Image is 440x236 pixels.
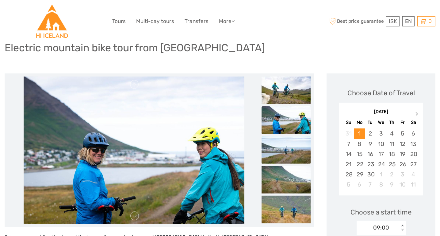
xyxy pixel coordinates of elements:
[386,118,397,127] div: Th
[339,109,423,115] div: [DATE]
[112,17,126,26] a: Tours
[71,10,78,17] button: Open LiveChat chat widget
[365,159,376,169] div: Choose Tuesday, June 23rd, 2026
[9,11,69,16] p: We're away right now. Please check back later!
[408,179,419,190] div: Choose Saturday, July 11th, 2026
[397,149,408,159] div: Choose Friday, June 19th, 2026
[328,16,385,26] span: Best price guarantee
[354,128,365,139] div: Choose Monday, June 1st, 2026
[386,179,397,190] div: Choose Thursday, July 9th, 2026
[347,88,415,98] div: Choose Date of Travel
[386,159,397,169] div: Choose Thursday, June 25th, 2026
[219,17,235,26] a: More
[354,169,365,179] div: Choose Monday, June 29th, 2026
[408,118,419,127] div: Sa
[350,207,411,217] span: Choose a start time
[354,149,365,159] div: Choose Monday, June 15th, 2026
[365,139,376,149] div: Choose Tuesday, June 9th, 2026
[376,118,386,127] div: We
[354,159,365,169] div: Choose Monday, June 22nd, 2026
[397,169,408,179] div: Choose Friday, July 3rd, 2026
[397,118,408,127] div: Fr
[365,118,376,127] div: Tu
[343,169,354,179] div: Choose Sunday, June 28th, 2026
[397,139,408,149] div: Choose Friday, June 12th, 2026
[408,128,419,139] div: Choose Saturday, June 6th, 2026
[386,169,397,179] div: Choose Thursday, July 2nd, 2026
[365,179,376,190] div: Choose Tuesday, July 7th, 2026
[185,17,209,26] a: Transfers
[386,149,397,159] div: Choose Thursday, June 18th, 2026
[397,179,408,190] div: Choose Friday, July 10th, 2026
[376,128,386,139] div: Choose Wednesday, June 3rd, 2026
[376,179,386,190] div: Choose Wednesday, July 8th, 2026
[354,139,365,149] div: Choose Monday, June 8th, 2026
[413,110,423,120] button: Next Month
[343,149,354,159] div: Choose Sunday, June 14th, 2026
[386,128,397,139] div: Choose Thursday, June 4th, 2026
[262,77,311,104] img: 04412b039f104e7a9212ee020692511c_slider_thumbnail.jpeg
[427,18,433,24] span: 0
[376,149,386,159] div: Choose Wednesday, June 17th, 2026
[262,106,311,134] img: 90461e98758b4c0a8356ae06874bbcb1_slider_thumbnail.jpeg
[373,224,389,232] div: 09:00
[343,128,354,139] div: Not available Sunday, May 31st, 2026
[262,166,311,194] img: 5ee2ac6dbd5a48ecadeb702b4402dbe2_slider_thumbnail.jpeg
[402,16,415,26] div: EN
[408,169,419,179] div: Choose Saturday, July 4th, 2026
[343,139,354,149] div: Choose Sunday, June 7th, 2026
[354,118,365,127] div: Mo
[343,159,354,169] div: Choose Sunday, June 21st, 2026
[136,17,174,26] a: Multi-day tours
[408,159,419,169] div: Choose Saturday, June 27th, 2026
[376,169,386,179] div: Choose Wednesday, July 1st, 2026
[408,139,419,149] div: Choose Saturday, June 13th, 2026
[386,139,397,149] div: Choose Thursday, June 11th, 2026
[365,149,376,159] div: Choose Tuesday, June 16th, 2026
[343,179,354,190] div: Choose Sunday, July 5th, 2026
[35,5,69,38] img: Hostelling International
[389,18,397,24] span: ISK
[397,128,408,139] div: Choose Friday, June 5th, 2026
[354,179,365,190] div: Choose Monday, July 6th, 2026
[397,159,408,169] div: Choose Friday, June 26th, 2026
[343,118,354,127] div: Su
[365,128,376,139] div: Choose Tuesday, June 2nd, 2026
[5,41,265,54] h1: Electric mountain bike tour from [GEOGRAPHIC_DATA]
[376,159,386,169] div: Choose Wednesday, June 24th, 2026
[341,128,421,190] div: month 2026-06
[400,225,405,231] div: < >
[262,196,311,223] img: 956af24dc6394119ab0d5d57e1768a75_slider_thumbnail.jpeg
[376,139,386,149] div: Choose Wednesday, June 10th, 2026
[24,77,244,224] img: 90461e98758b4c0a8356ae06874bbcb1_main_slider.jpeg
[365,169,376,179] div: Choose Tuesday, June 30th, 2026
[408,149,419,159] div: Choose Saturday, June 20th, 2026
[262,136,311,164] img: bdeb83db4d604fb7bfe0394592bfb92f_slider_thumbnail.jpeg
